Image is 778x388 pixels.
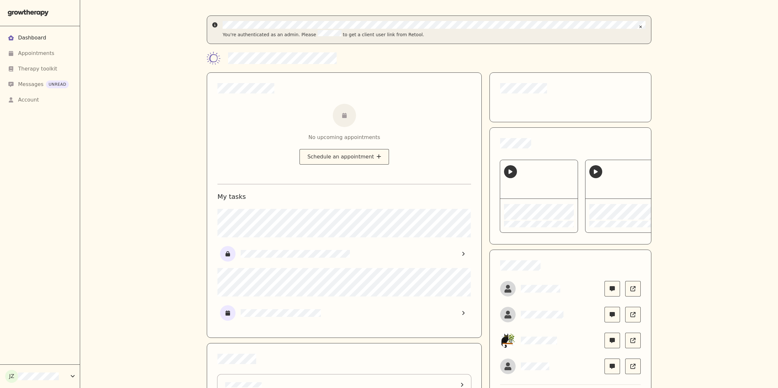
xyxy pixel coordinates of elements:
a: Book follow up appointment for Nicholas Knight [625,281,641,296]
a: Therapy toolkit [8,61,72,77]
div: No upcoming appointments [308,134,380,141]
div: What are mental health check-ins? [585,160,663,199]
div: Welcome to your client portal [500,160,578,199]
a: Message Barbara Jennings [605,307,620,322]
a: Message Nastya Nastya [605,333,620,348]
a: Book follow up appointment for Emily Hulse [625,359,641,374]
div: Therapy toolkit [18,65,57,73]
div: JZ [5,370,18,383]
img: Grow Therapy [8,10,49,16]
div: Messages [18,81,69,88]
div: unread [46,81,69,88]
img: Barbara Jennings picture [500,307,516,322]
img: Nicholas Knight picture [500,281,516,296]
a: Book follow up appointment for Nastya Nastya [625,333,641,348]
div: You're authenticated as an admin. Please to get a client user link from Retool. [223,30,646,38]
a: Message Nicholas Knight [605,281,620,296]
a: Account [8,92,72,108]
a: Dashboard [8,30,72,46]
div: Appointments [18,49,54,57]
h1: My tasks [217,192,471,201]
div: Account [18,96,39,104]
img: Emily Hulse picture [500,359,516,374]
button: Close alert [636,21,646,33]
button: Schedule an appointment [300,149,389,165]
a: Message Emily Hulse [605,359,620,374]
a: Messagesunread [8,77,72,92]
a: Book follow up appointment for Barbara Jennings [625,307,641,322]
img: Nastya Nastya picture [500,333,516,348]
div: Dashboard [18,34,46,42]
a: Appointments [8,46,72,61]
